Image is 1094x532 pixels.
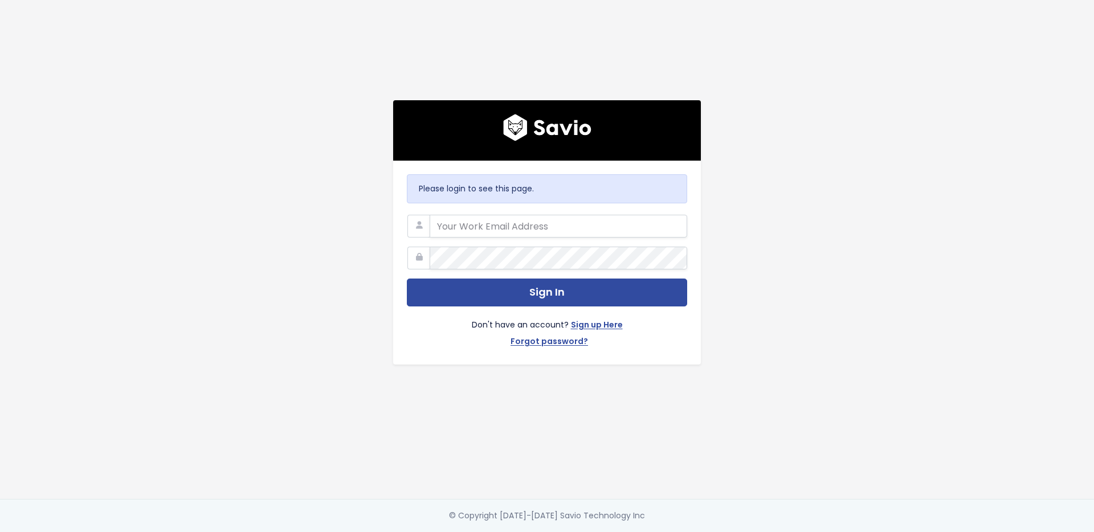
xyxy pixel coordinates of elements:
[449,509,645,523] div: © Copyright [DATE]-[DATE] Savio Technology Inc
[430,215,687,238] input: Your Work Email Address
[407,306,687,351] div: Don't have an account?
[571,318,623,334] a: Sign up Here
[503,114,591,141] img: logo600x187.a314fd40982d.png
[419,182,675,196] p: Please login to see this page.
[407,279,687,306] button: Sign In
[511,334,588,351] a: Forgot password?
